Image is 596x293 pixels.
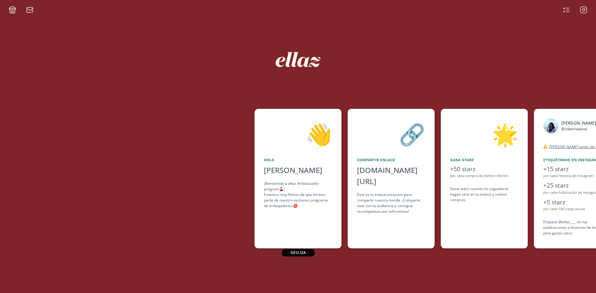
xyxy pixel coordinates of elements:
div: Gana starz cuando los seguidores hagan click en tu enlace y realiza compras . [450,186,518,203]
div: Este es tu enlace exclusivo para compartir nuestra tienda. ¡Comparte este con tu audiencia y cons... [357,192,425,214]
div: [DOMAIN_NAME][URL] [357,165,425,187]
img: 553519426_18531095272031687_9108109319303814463_n.jpg [543,118,559,134]
div: 🌟 [450,118,518,150]
div: 👋 [264,118,332,150]
div: ¡Bienvenida a ellaz Ambassador program🍒! Estamos muy felices de que formes parte de nuestro exclu... [264,181,332,209]
div: por cada compra de cliente referido [450,173,518,179]
div: Gana starz [450,157,518,163]
div: 🔗 [357,118,425,150]
div: [PERSON_NAME] [264,165,332,176]
img: nKmKAABZpYV7 [270,32,326,87]
div: Hola [264,157,332,163]
div: ← desliza → [282,249,314,256]
div: +50 starz [450,165,518,174]
div: Compartir Enlace [357,157,425,163]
